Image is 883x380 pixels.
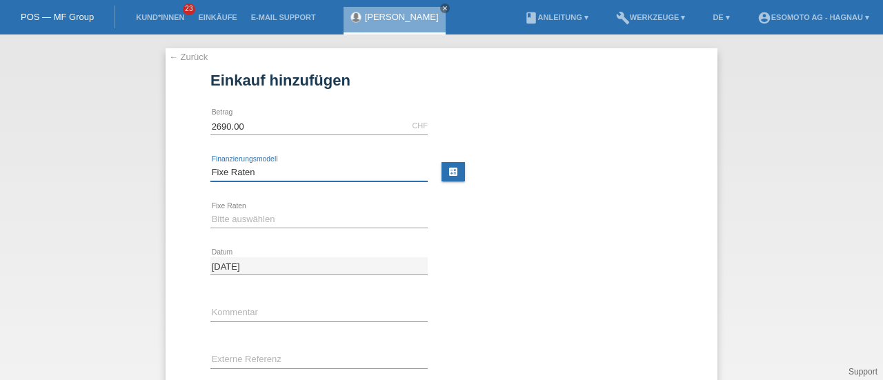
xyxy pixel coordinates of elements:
a: bookAnleitung ▾ [517,13,595,21]
i: close [441,5,448,12]
i: calculate [448,166,459,177]
i: build [616,11,630,25]
a: close [440,3,450,13]
a: Einkäufe [191,13,244,21]
h1: Einkauf hinzufügen [210,72,673,89]
i: book [524,11,538,25]
div: CHF [412,121,428,130]
span: 23 [183,3,195,15]
a: ← Zurück [169,52,208,62]
a: Support [849,367,877,377]
a: DE ▾ [706,13,736,21]
a: Kund*innen [129,13,191,21]
a: POS — MF Group [21,12,94,22]
a: account_circleEsomoto AG - Hagnau ▾ [751,13,876,21]
a: calculate [441,162,465,181]
i: account_circle [757,11,771,25]
a: buildWerkzeuge ▾ [609,13,693,21]
a: E-Mail Support [244,13,323,21]
a: [PERSON_NAME] [365,12,439,22]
